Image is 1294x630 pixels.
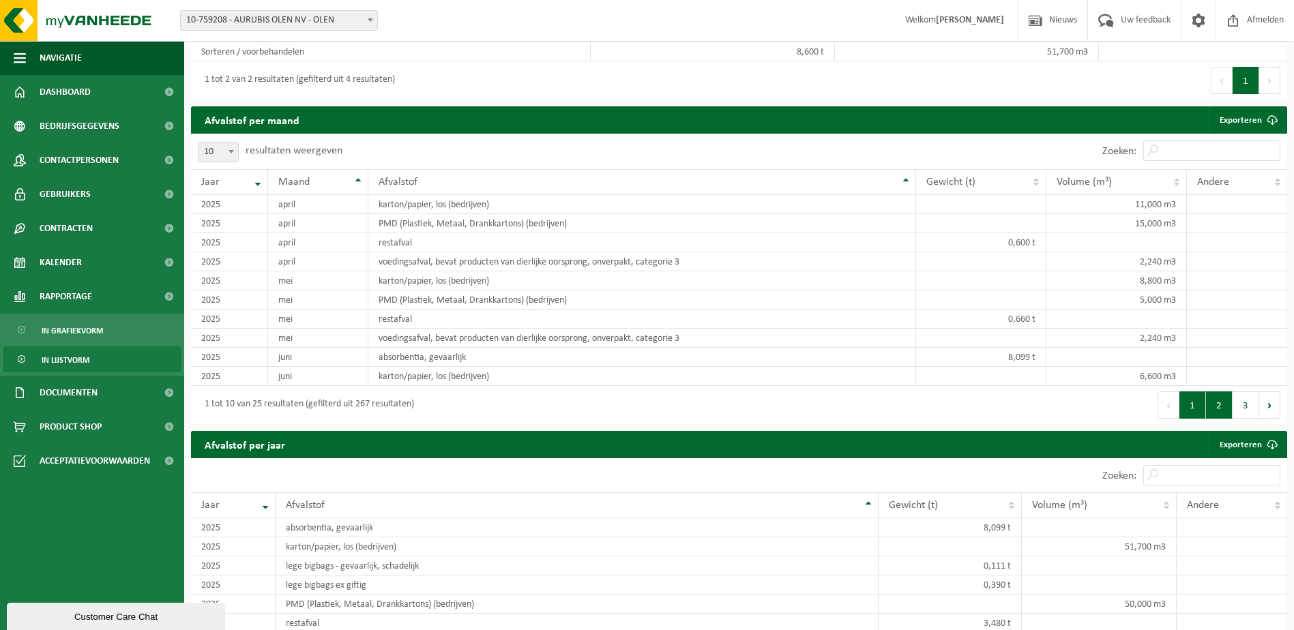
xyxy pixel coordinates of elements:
h2: Afvalstof per jaar [191,431,299,457]
td: 2025 [191,329,268,348]
td: 2,240 m3 [1046,252,1187,271]
td: 2025 [191,595,276,614]
td: april [268,252,368,271]
td: karton/papier, los (bedrijven) [368,367,916,386]
td: 2025 [191,518,276,537]
span: In grafiekvorm [42,318,103,344]
td: 5,000 m3 [1046,290,1187,310]
td: 0,111 t [879,556,1022,575]
span: Andere [1187,500,1219,511]
td: mei [268,290,368,310]
td: april [268,233,368,252]
td: PMD (Plastiek, Metaal, Drankkartons) (bedrijven) [276,595,879,614]
td: juni [268,367,368,386]
td: 0,390 t [879,575,1022,595]
td: lege bigbags ex giftig [276,575,879,595]
td: 0,660 t [916,310,1046,329]
a: In grafiekvorm [3,317,181,343]
td: 2025 [191,367,268,386]
td: 51,700 m3 [835,42,1098,61]
span: 10-759208 - AURUBIS OLEN NV - OLEN [181,11,377,30]
td: restafval [368,233,916,252]
span: Rapportage [40,280,92,314]
label: Zoeken: [1102,146,1136,157]
td: lege bigbags - gevaarlijk, schadelijk [276,556,879,575]
td: absorbentia, gevaarlijk [368,348,916,367]
span: Documenten [40,376,98,410]
span: Jaar [201,177,220,187]
button: 2 [1206,391,1233,419]
button: 1 [1179,391,1206,419]
span: Afvalstof [379,177,417,187]
td: 51,700 m3 [1022,537,1177,556]
span: Maand [278,177,310,187]
td: voedingsafval, bevat producten van dierlijke oorsprong, onverpakt, categorie 3 [368,252,916,271]
td: 2025 [191,252,268,271]
td: karton/papier, los (bedrijven) [368,271,916,290]
td: 2,240 m3 [1046,329,1187,348]
td: april [268,214,368,233]
span: Dashboard [40,75,91,109]
td: 2025 [191,575,276,595]
td: 8,800 m3 [1046,271,1187,290]
td: 2025 [191,348,268,367]
span: In lijstvorm [42,347,89,373]
td: 2025 [191,233,268,252]
span: Acceptatievoorwaarden [40,444,150,478]
td: 2025 [191,310,268,329]
td: absorbentia, gevaarlijk [276,518,879,537]
td: 2025 [191,195,268,214]
td: restafval [368,310,916,329]
span: Contracten [40,211,93,245]
td: 8,600 t [591,42,835,61]
td: april [268,195,368,214]
strong: [PERSON_NAME] [936,15,1004,25]
span: Gewicht (t) [889,500,938,511]
td: 2025 [191,271,268,290]
span: 10 [198,142,238,162]
td: mei [268,271,368,290]
button: Next [1259,391,1280,419]
span: Bedrijfsgegevens [40,109,119,143]
td: juni [268,348,368,367]
span: Navigatie [40,41,82,75]
span: Volume (m³) [1032,500,1087,511]
td: 8,099 t [879,518,1022,537]
td: 6,600 m3 [1046,367,1187,386]
td: 2025 [191,214,268,233]
label: resultaten weergeven [246,145,342,156]
td: mei [268,329,368,348]
td: PMD (Plastiek, Metaal, Drankkartons) (bedrijven) [368,214,916,233]
div: 1 tot 10 van 25 resultaten (gefilterd uit 267 resultaten) [198,393,414,417]
td: karton/papier, los (bedrijven) [368,195,916,214]
span: Product Shop [40,410,102,444]
td: voedingsafval, bevat producten van dierlijke oorsprong, onverpakt, categorie 3 [368,329,916,348]
span: 10 [198,142,239,162]
span: 10-759208 - AURUBIS OLEN NV - OLEN [180,10,378,31]
iframe: chat widget [7,600,228,630]
label: Zoeken: [1102,470,1136,481]
td: 2025 [191,556,276,575]
h2: Afvalstof per maand [191,106,313,133]
td: 2025 [191,290,268,310]
td: 0,600 t [916,233,1046,252]
button: 3 [1233,391,1259,419]
td: mei [268,310,368,329]
td: karton/papier, los (bedrijven) [276,537,879,556]
td: 8,099 t [916,348,1046,367]
a: Exporteren [1209,106,1286,134]
span: Jaar [201,500,220,511]
td: Sorteren / voorbehandelen [191,42,591,61]
span: Gewicht (t) [926,177,975,187]
td: 2025 [191,537,276,556]
span: Contactpersonen [40,143,119,177]
a: Exporteren [1209,431,1286,458]
button: Previous [1211,67,1233,94]
a: In lijstvorm [3,346,181,372]
button: Next [1259,67,1280,94]
td: PMD (Plastiek, Metaal, Drankkartons) (bedrijven) [368,290,916,310]
span: Gebruikers [40,177,91,211]
button: Previous [1158,391,1179,419]
td: 15,000 m3 [1046,214,1187,233]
